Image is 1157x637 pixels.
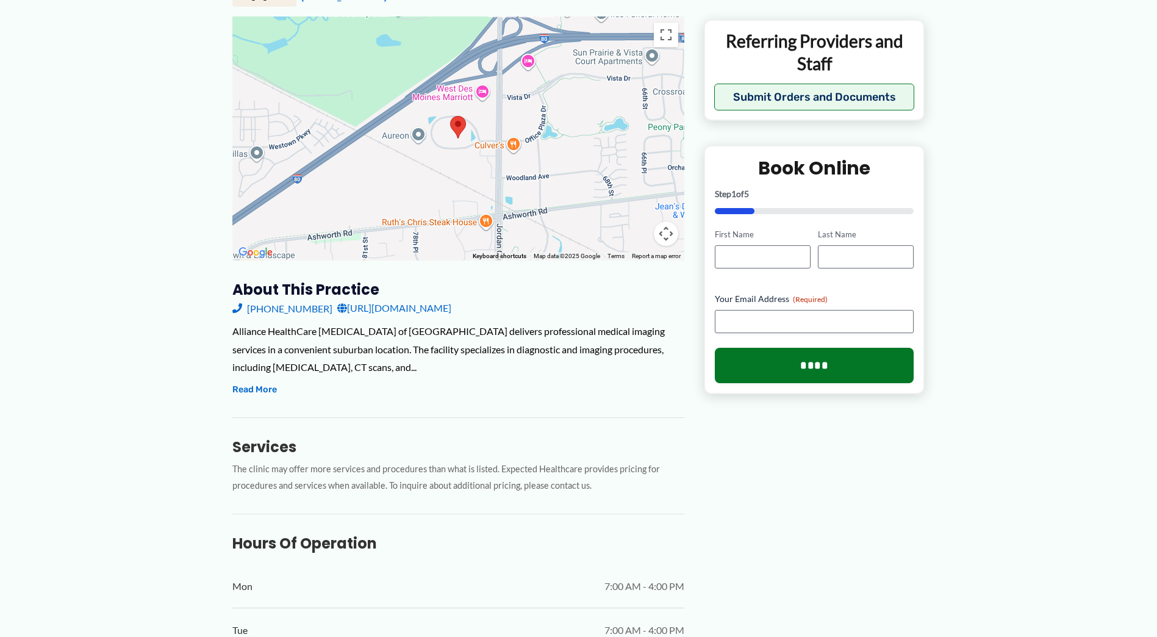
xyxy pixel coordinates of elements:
[714,84,915,110] button: Submit Orders and Documents
[715,292,914,304] label: Your Email Address
[793,294,828,303] span: (Required)
[232,280,684,299] h3: About this practice
[534,253,600,259] span: Map data ©2025 Google
[714,30,915,74] p: Referring Providers and Staff
[632,253,681,259] a: Report a map error
[232,461,684,494] p: The clinic may offer more services and procedures than what is listed. Expected Healthcare provid...
[731,189,736,199] span: 1
[654,23,678,47] button: Toggle fullscreen view
[337,299,451,317] a: [URL][DOMAIN_NAME]
[715,190,914,198] p: Step of
[715,156,914,180] h2: Book Online
[744,189,749,199] span: 5
[654,221,678,246] button: Map camera controls
[232,322,684,376] div: Alliance HealthCare [MEDICAL_DATA] of [GEOGRAPHIC_DATA] delivers professional medical imaging ser...
[607,253,625,259] a: Terms (opens in new tab)
[604,577,684,596] span: 7:00 AM - 4:00 PM
[232,577,253,596] span: Mon
[818,229,914,240] label: Last Name
[232,383,277,397] button: Read More
[235,245,276,261] img: Google
[473,252,526,261] button: Keyboard shortcuts
[232,299,332,317] a: [PHONE_NUMBER]
[715,229,811,240] label: First Name
[232,437,684,456] h3: Services
[235,245,276,261] a: Open this area in Google Maps (opens a new window)
[232,534,684,553] h3: Hours of Operation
